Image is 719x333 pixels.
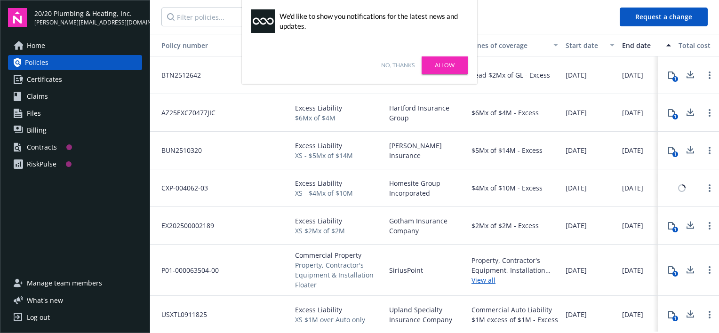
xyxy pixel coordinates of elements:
[704,220,715,231] a: Open options
[34,8,142,27] button: 20/20 Plumbing & Heating, Inc.[PERSON_NAME][EMAIL_ADDRESS][DOMAIN_NAME]
[27,89,48,104] span: Claims
[295,315,365,325] span: XS $1M over Auto only
[704,107,715,119] a: Open options
[471,183,543,193] div: $4Mx of $10M - Excess
[704,70,715,81] a: Open options
[422,56,468,74] a: Allow
[566,40,604,50] div: Start date
[8,55,142,70] a: Policies
[566,265,587,275] span: [DATE]
[622,145,643,155] span: [DATE]
[566,309,587,319] span: [DATE]
[662,216,681,235] button: 1
[295,178,353,188] span: Excess Liability
[8,72,142,87] a: Certificates
[154,40,277,50] div: Toggle SortBy
[8,295,78,305] button: What's new
[25,55,48,70] span: Policies
[622,40,661,50] div: End date
[154,183,208,193] span: CXP-004062-03
[27,157,56,172] div: RiskPulse
[622,309,643,319] span: [DATE]
[566,108,587,118] span: [DATE]
[662,103,681,122] button: 1
[672,114,678,119] div: 1
[27,106,41,121] span: Files
[161,8,279,26] input: Filter policies...
[389,216,464,236] span: Gotham Insurance Company
[27,72,62,87] span: Certificates
[662,261,681,279] button: 1
[620,8,708,26] button: Request a change
[8,89,142,104] a: Claims
[27,295,63,305] span: What ' s new
[27,310,50,325] div: Log out
[154,145,202,155] span: BUN2510320
[566,70,587,80] span: [DATE]
[471,305,558,325] div: Commercial Auto Liability $1M excess of $1M - Excess
[622,265,643,275] span: [DATE]
[471,70,550,80] div: Lead $2Mx of GL - Excess
[389,103,464,123] span: Hartford Insurance Group
[154,221,214,230] span: EX202500002189
[381,61,415,70] a: No, thanks
[8,140,142,155] a: Contracts
[562,34,618,56] button: Start date
[662,66,681,85] button: 1
[295,141,353,151] span: Excess Liability
[8,276,142,291] a: Manage team members
[672,227,678,232] div: 1
[154,265,219,275] span: P01-000063504-00
[389,178,464,198] span: Homesite Group Incorporated
[8,106,142,121] a: Files
[295,151,353,160] span: XS - $5Mx of $14M
[295,305,365,315] span: Excess Liability
[8,38,142,53] a: Home
[34,8,142,18] span: 20/20 Plumbing & Heating, Inc.
[8,157,142,172] a: RiskPulse
[471,221,539,230] div: $2Mx of $2M - Excess
[154,70,201,80] span: BTN2512642
[295,226,345,236] span: XS $2Mx of $2M
[471,40,548,50] div: Lines of coverage
[566,221,587,230] span: [DATE]
[468,34,562,56] button: Lines of coverage
[389,265,423,275] span: SiriusPoint
[295,260,382,290] span: Property, Contractor's Equipment & Installation Floater
[295,216,345,226] span: Excess Liability
[672,271,678,277] div: 1
[622,221,643,230] span: [DATE]
[280,11,463,31] div: We'd like to show you notifications for the latest news and updates.
[154,309,207,319] span: USXTL0911825
[471,108,539,118] div: $6Mx of $4M - Excess
[471,255,558,275] div: Property, Contractor's Equipment, Installation Floater - Commercial Property
[704,182,715,194] a: Open options
[704,264,715,276] a: Open options
[566,183,587,193] span: [DATE]
[662,305,681,324] button: 1
[471,145,543,155] div: $5Mx of $14M - Excess
[154,108,216,118] span: AZ25EXCZ0477JIC
[8,8,27,27] img: navigator-logo.svg
[618,34,675,56] button: End date
[622,108,643,118] span: [DATE]
[27,276,102,291] span: Manage team members
[27,38,45,53] span: Home
[389,305,464,325] span: Upland Specialty Insurance Company
[662,141,681,160] button: 1
[295,250,382,260] span: Commercial Property
[672,151,678,157] div: 1
[672,316,678,321] div: 1
[154,40,277,50] div: Policy number
[704,145,715,156] a: Open options
[27,123,47,138] span: Billing
[622,70,643,80] span: [DATE]
[389,141,464,160] span: [PERSON_NAME] Insurance
[295,188,353,198] span: XS - $4Mx of $10M
[566,145,587,155] span: [DATE]
[27,140,57,155] div: Contracts
[704,309,715,320] a: Open options
[471,275,558,285] a: View all
[8,123,142,138] a: Billing
[295,113,342,123] span: $6Mx of $4M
